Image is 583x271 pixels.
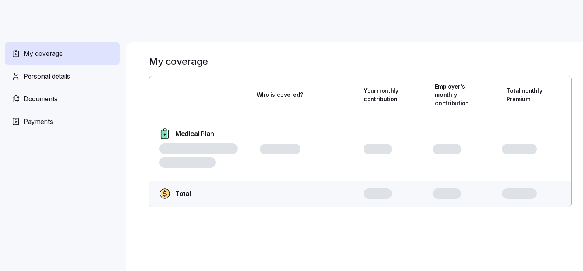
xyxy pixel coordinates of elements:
span: Total [175,189,191,199]
a: Payments [5,110,120,133]
span: Payments [23,117,53,127]
span: Your monthly contribution [364,87,398,103]
span: Personal details [23,71,70,81]
span: My coverage [23,49,62,59]
a: Documents [5,87,120,110]
a: My coverage [5,42,120,65]
span: Medical Plan [175,129,214,139]
span: Documents [23,94,57,104]
span: Employer's monthly contribution [435,83,469,107]
span: Who is covered? [257,91,303,99]
span: Total monthly Premium [506,87,543,103]
a: Personal details [5,65,120,87]
h1: My coverage [149,55,208,68]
